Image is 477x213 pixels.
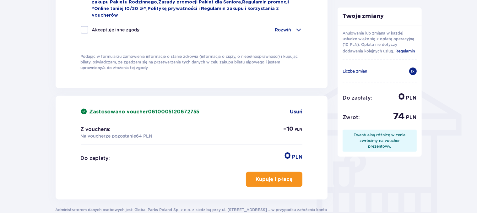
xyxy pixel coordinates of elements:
p: Podając w formularzu zamówienia informacje o stanie zdrowia (informacja o ciąży, o niepełnosprawn... [81,54,303,71]
p: Twoje zmiany [338,13,422,20]
span: PLN [292,154,302,161]
div: Ewentualną różnicę w cenie zwrócimy na voucher prezentowy. [348,132,412,149]
p: Kupuję i płacę [256,176,293,183]
a: Politykę prywatności [148,7,198,11]
button: Kupuję i płacę [246,172,302,187]
p: Zwrot : [343,114,360,121]
div: 1 x [409,68,417,75]
a: Usuń [290,108,302,115]
a: Regulamin [395,47,415,54]
span: 0610005120672755 [148,109,199,114]
span: - 10 [283,125,293,133]
p: Do zapłaty : [343,95,372,101]
p: Zastosowano voucher [89,108,199,115]
p: Rozwiń [275,27,291,33]
span: i [199,7,201,11]
span: 0 [284,150,291,162]
span: 0 [398,91,405,103]
p: Na voucherze pozostanie [81,133,153,139]
span: 64 PLN [136,134,153,139]
p: Anulowanie lub zmiana w każdej usłudze wiąże się z opłatą operacyjną (10 PLN). Opłata nie dotyczy... [343,30,417,54]
span: 74 [393,110,405,122]
p: Liczba zmian [343,68,367,74]
span: Regulamin [395,49,415,53]
p: Akceptuję inne zgody [92,27,140,33]
p: Z vouchera: [81,126,111,133]
span: PLN [406,95,417,101]
span: PLN [295,127,302,132]
p: Do zapłaty : [81,155,110,162]
img: rounded green checkmark [81,108,87,115]
span: PLN [406,114,417,121]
